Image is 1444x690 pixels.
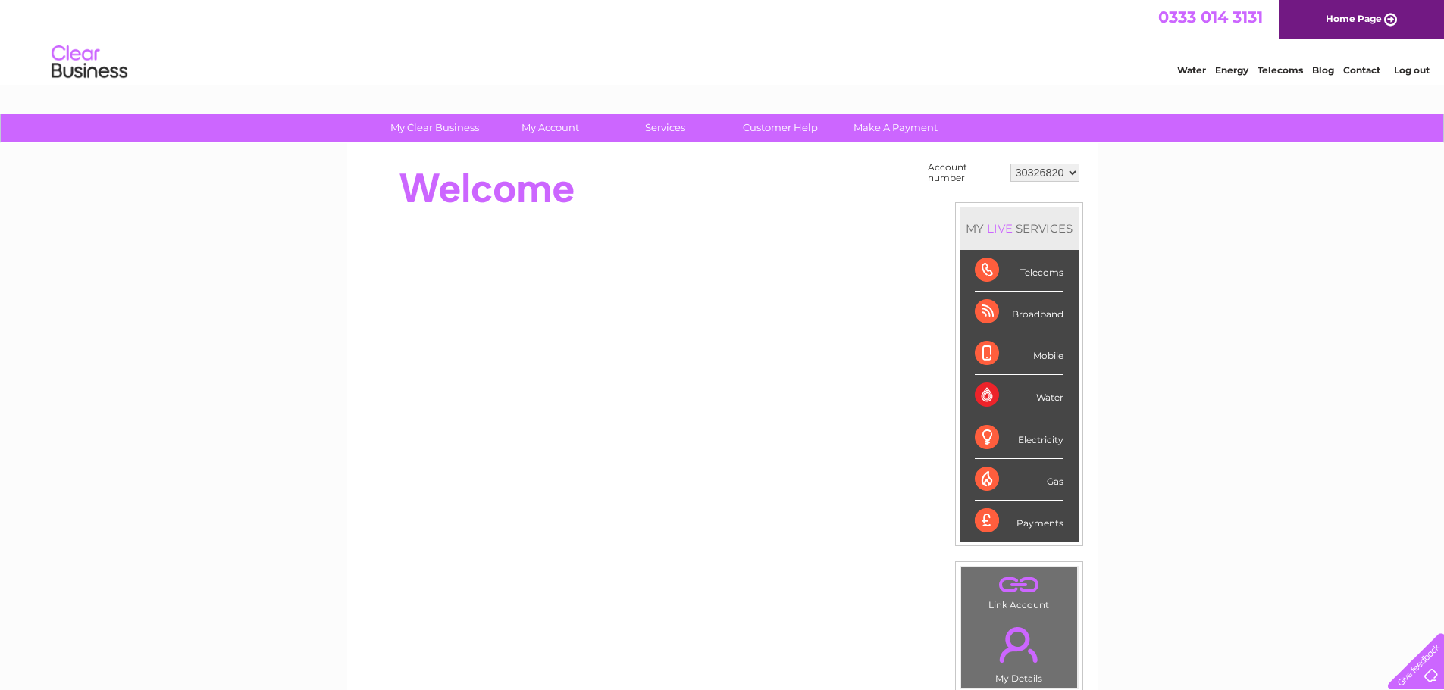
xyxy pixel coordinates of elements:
a: My Clear Business [372,114,497,142]
td: My Details [960,614,1078,688]
div: Mobile [975,333,1063,375]
div: Payments [975,501,1063,542]
td: Account number [924,158,1007,187]
a: Blog [1312,64,1334,76]
a: 0333 014 3131 [1158,8,1263,27]
a: My Account [487,114,612,142]
a: . [965,571,1073,598]
img: logo.png [51,39,128,86]
a: Customer Help [718,114,843,142]
div: Clear Business is a trading name of Verastar Limited (registered in [GEOGRAPHIC_DATA] No. 3667643... [365,8,1081,73]
div: Broadband [975,292,1063,333]
a: Water [1177,64,1206,76]
div: LIVE [984,221,1016,236]
a: Contact [1343,64,1380,76]
td: Link Account [960,567,1078,614]
a: Make A Payment [833,114,958,142]
a: Energy [1215,64,1248,76]
a: Log out [1394,64,1430,76]
div: Water [975,375,1063,417]
div: Telecoms [975,250,1063,292]
a: . [965,618,1073,671]
div: MY SERVICES [960,207,1079,250]
a: Telecoms [1258,64,1303,76]
div: Electricity [975,417,1063,459]
div: Gas [975,459,1063,501]
a: Services [603,114,728,142]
